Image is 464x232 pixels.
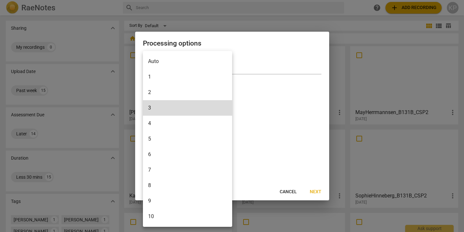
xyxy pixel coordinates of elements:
li: Auto [143,54,232,69]
li: 1 [143,69,232,85]
li: 9 [143,193,232,209]
li: 5 [143,131,232,147]
li: 2 [143,85,232,100]
li: 7 [143,162,232,178]
li: 4 [143,116,232,131]
li: 10 [143,209,232,224]
li: 3 [143,100,232,116]
li: 6 [143,147,232,162]
li: 8 [143,178,232,193]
